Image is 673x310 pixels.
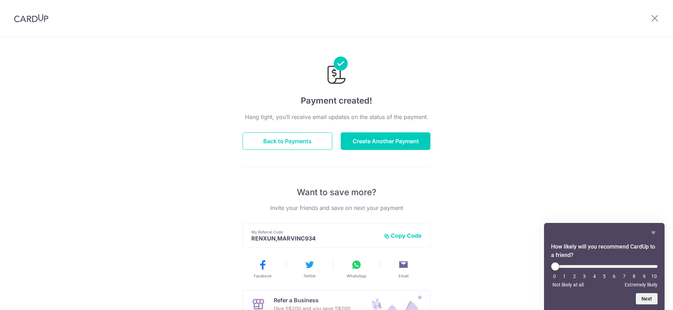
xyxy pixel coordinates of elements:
li: 0 [551,273,558,279]
li: 5 [601,273,608,279]
button: Facebook [242,259,283,279]
p: My Referral Code [251,229,378,235]
span: Email [399,273,409,279]
li: 6 [611,273,618,279]
span: Twitter [303,273,316,279]
button: Copy Code [384,232,422,239]
span: Facebook [254,273,272,279]
button: Back to Payments [243,132,332,150]
span: Not likely at all [552,282,584,288]
img: Payments [325,57,348,86]
button: Create Another Payment [341,132,430,150]
li: 10 [651,273,658,279]
p: RENXUN,MARVINC934 [251,235,378,242]
img: CardUp [14,14,48,22]
p: Want to save more? [243,187,430,198]
button: Hide survey [649,229,658,237]
li: 7 [621,273,628,279]
p: Hang tight, you’ll receive email updates on the status of the payment. [243,113,430,121]
span: Extremely likely [625,282,658,288]
h2: How likely will you recommend CardUp to a friend? Select an option from 0 to 10, with 0 being Not... [551,243,658,259]
li: 9 [641,273,648,279]
button: WhatsApp [336,259,377,279]
button: Email [383,259,424,279]
div: How likely will you recommend CardUp to a friend? Select an option from 0 to 10, with 0 being Not... [551,262,658,288]
li: 3 [581,273,588,279]
button: Next question [636,293,658,304]
div: How likely will you recommend CardUp to a friend? Select an option from 0 to 10, with 0 being Not... [551,229,658,304]
h4: Payment created! [243,94,430,107]
p: Refer a Business [274,296,351,304]
li: 8 [631,273,638,279]
li: 1 [561,273,568,279]
p: Invite your friends and save on next your payment [243,204,430,212]
span: WhatsApp [347,273,366,279]
li: 2 [571,273,578,279]
li: 4 [591,273,598,279]
button: Twitter [289,259,330,279]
